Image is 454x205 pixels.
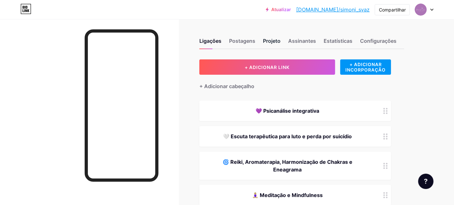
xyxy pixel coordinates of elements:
img: epersonazen [415,4,427,16]
font: Postagens [229,38,255,44]
font: Configurações [360,38,396,44]
button: + ADICIONAR LINK [199,59,335,75]
font: Ligações [199,38,221,44]
font: Projeto [263,38,281,44]
font: Compartilhar [379,7,406,12]
font: 🧘🏼‍♀️ Meditação e Mindfulness [252,192,323,198]
font: + ADICIONAR LINK [245,65,289,70]
font: 💜 Psicanálise integrativa [256,108,319,114]
font: 🤍 Escuta terapêutica para luto e perda por suicídio [223,133,352,140]
font: 🌀 Reiki, Aromaterapia, Harmonização de Chakras e Eneagrama [223,159,352,173]
font: Estatísticas [324,38,352,44]
font: Atualizar [271,7,291,12]
font: + Adicionar cabeçalho [199,83,254,89]
a: [DOMAIN_NAME]/simoni_svaz [296,6,370,13]
font: + ADICIONAR INCORPORAÇÃO [345,62,386,72]
font: Assinantes [288,38,316,44]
